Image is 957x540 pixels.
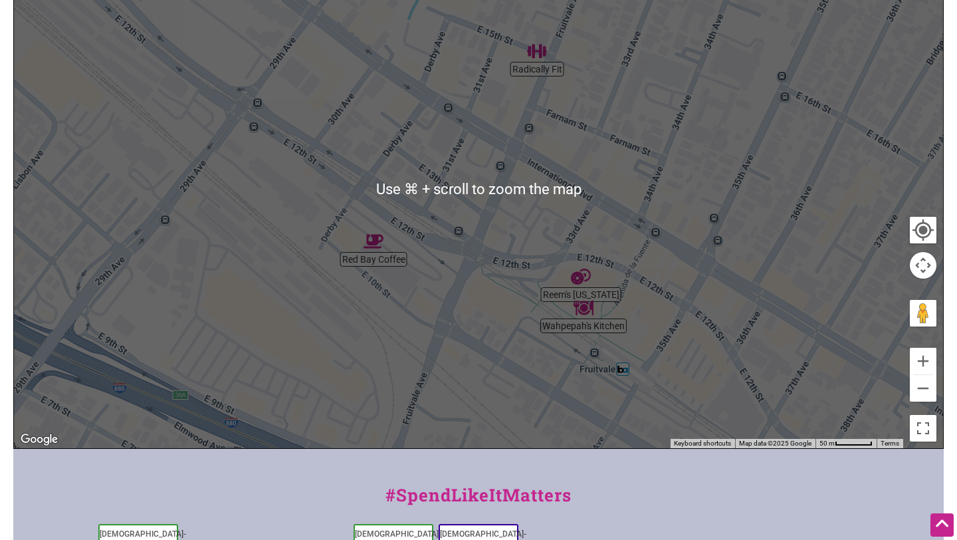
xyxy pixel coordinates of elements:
button: Zoom out [910,375,936,402]
button: Map camera controls [910,252,936,279]
a: Terms (opens in new tab) [881,440,899,447]
div: #SpendLikeItMatters [13,482,944,521]
a: Open this area in Google Maps (opens a new window) [17,431,61,448]
button: Drag Pegman onto the map to open Street View [910,300,936,327]
button: Zoom in [910,348,936,374]
button: Toggle fullscreen view [910,415,937,442]
div: Red Bay Coffee [364,231,383,251]
img: Google [17,431,61,448]
button: Your Location [910,217,936,243]
span: Map data ©2025 Google [739,440,811,447]
div: Scroll Back to Top [930,513,954,537]
button: Keyboard shortcuts [674,439,731,448]
span: 50 m [819,440,835,447]
button: Map Scale: 50 m per 53 pixels [815,439,877,448]
div: Reem's California [571,267,591,287]
div: Radically Fit [527,41,547,61]
div: Wahpepah's Kitchen [574,298,593,318]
